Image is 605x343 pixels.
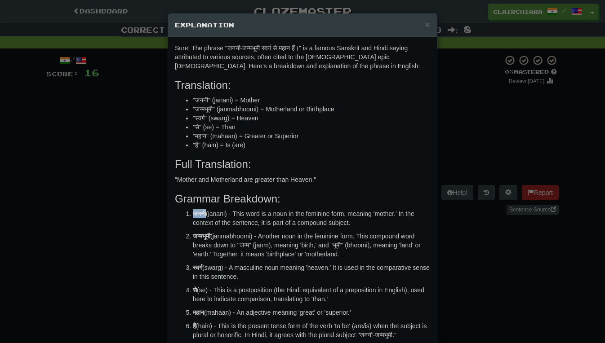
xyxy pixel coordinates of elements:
[425,19,430,30] span: ×
[175,158,430,170] h3: Full Translation:
[193,123,430,132] li: "से" (se) = Than
[175,79,430,91] h3: Translation:
[193,286,197,294] strong: से
[193,309,204,316] strong: महान
[425,20,430,29] button: Close
[193,286,430,303] p: (se) - This is a postposition (the Hindi equivalent of a preposition in English), used here to in...
[193,141,430,150] li: "हैं" (hain) = Is (are)
[193,263,430,281] p: (swarg) - A masculine noun meaning 'heaven.' It is used in the comparative sense in this sentence.
[175,175,430,184] p: "Mother and Motherland are greater than Heaven."
[193,232,430,259] p: (janmabhoomi) - Another noun in the feminine form. This compound word breaks down to "जन्म" (janm...
[193,96,430,105] li: "जननी" (janani) = Mother
[193,210,206,217] strong: जननी
[193,233,210,240] strong: जन्मभूमी
[175,193,430,205] h3: Grammar Breakdown:
[193,264,202,271] strong: स्वर्ग
[175,44,430,70] p: Sure! The phrase "जननी-जन्मभूमी स्वर्ग से महान हैं।" is a famous Sanskrit and Hindi saying attrib...
[193,105,430,114] li: "जन्मभूमी" (janmabhoomi) = Motherland or Birthplace
[193,132,430,141] li: "महान" (mahaan) = Greater or Superior
[193,209,430,227] p: (janani) - This word is a noun in the feminine form, meaning 'mother.' In the context of the sent...
[193,114,430,123] li: "स्वर्ग" (swarg) = Heaven
[175,21,430,30] h5: Explanation
[193,308,430,317] p: (mahaan) - An adjective meaning 'great' or 'superior.'
[193,322,196,330] strong: हैं
[193,321,430,339] p: (hain) - This is the present tense form of the verb 'to be' (are/is) when the subject is plural o...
